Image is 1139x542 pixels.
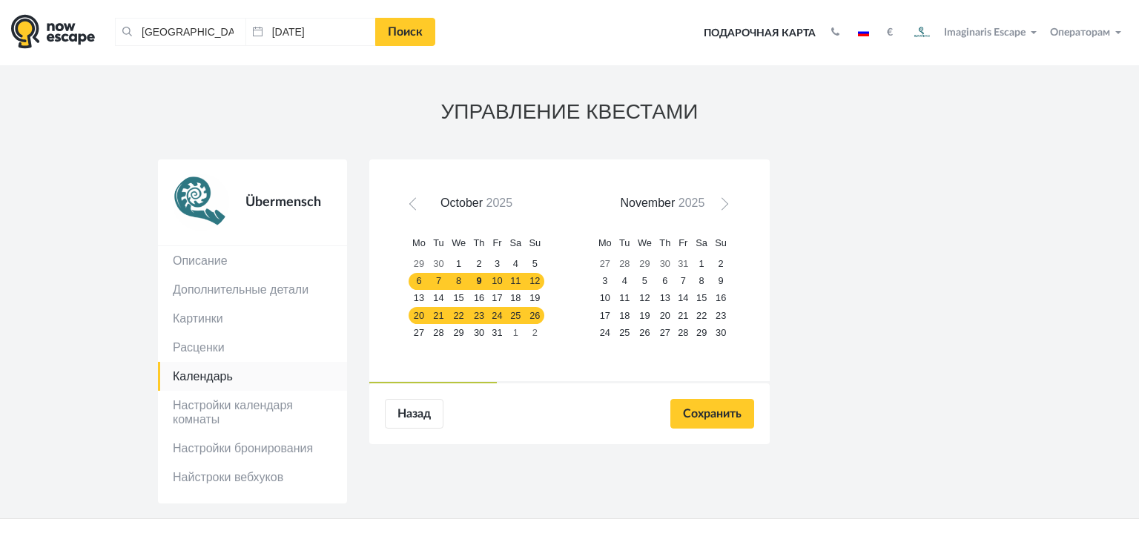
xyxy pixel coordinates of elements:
a: Prev [406,196,428,218]
a: 31 [489,324,506,341]
a: 21 [674,307,692,324]
span: Thursday [474,237,485,248]
a: 23 [469,307,488,324]
a: 22 [692,307,711,324]
a: 24 [595,324,615,341]
a: Настройки бронирования [158,434,347,463]
a: 17 [489,290,506,307]
a: 13 [656,290,674,307]
a: 2 [711,256,730,273]
a: 18 [506,290,525,307]
a: 28 [429,324,448,341]
a: 28 [615,256,634,273]
a: 29 [692,324,711,341]
a: 27 [409,324,429,341]
a: 25 [506,307,525,324]
a: 13 [409,290,429,307]
a: 12 [525,273,544,290]
a: 1 [506,324,525,341]
span: October [440,196,483,209]
input: Дата [245,18,376,46]
a: 30 [656,256,674,273]
a: Картинки [158,304,347,333]
a: Расценки [158,333,347,362]
a: 30 [429,256,448,273]
span: November [620,196,675,209]
a: 8 [448,273,470,290]
a: 23 [711,307,730,324]
a: 25 [615,324,634,341]
a: Найстроки вебхуков [158,463,347,492]
a: 22 [448,307,470,324]
span: Saturday [696,237,707,248]
span: Thursday [659,237,670,248]
a: 4 [615,273,634,290]
a: 15 [692,290,711,307]
a: 1 [448,256,470,273]
a: 19 [634,307,656,324]
a: 5 [634,273,656,290]
a: 29 [634,256,656,273]
a: 26 [634,324,656,341]
span: Wednesday [638,237,652,248]
span: 2025 [679,196,705,209]
img: ru.jpg [858,29,869,36]
a: 9 [469,273,488,290]
a: Подарочная карта [699,17,821,50]
a: 2 [469,256,488,273]
button: Операторам [1046,25,1128,40]
a: 4 [506,256,525,273]
a: 18 [615,307,634,324]
a: 20 [409,307,429,324]
span: Next [716,201,728,213]
a: Описание [158,246,347,275]
span: Tuesday [433,237,443,248]
a: 16 [711,290,730,307]
span: Monday [412,237,426,248]
a: Поиск [375,18,435,46]
a: 30 [469,324,488,341]
a: 30 [711,324,730,341]
span: Sunday [715,237,727,248]
span: Операторам [1050,27,1110,38]
a: 14 [674,290,692,307]
a: 7 [429,273,448,290]
a: 15 [448,290,470,307]
a: 8 [692,273,711,290]
a: 3 [489,256,506,273]
h3: УПРАВЛЕНИЕ КВЕСТАМИ [158,101,981,124]
a: 31 [674,256,692,273]
a: 27 [595,256,615,273]
input: Город или название квеста [115,18,245,46]
a: 6 [656,273,674,290]
a: 10 [595,290,615,307]
a: Назад [385,399,443,429]
a: 11 [615,290,634,307]
span: Imaginaris Escape [944,24,1026,38]
img: logo [11,14,95,49]
a: 12 [634,290,656,307]
span: Prev [411,201,423,213]
a: 26 [525,307,544,324]
a: 7 [674,273,692,290]
span: Saturday [510,237,522,248]
a: Календарь [158,362,347,391]
span: Wednesday [452,237,466,248]
input: Сохранить [670,399,754,429]
a: 10 [489,273,506,290]
a: 19 [525,290,544,307]
a: 29 [409,256,429,273]
strong: € [887,27,893,38]
a: 17 [595,307,615,324]
a: 29 [448,324,470,341]
button: € [879,25,900,40]
a: Next [711,196,733,218]
span: Monday [598,237,612,248]
span: 2025 [486,196,512,209]
span: Friday [679,237,687,248]
a: 20 [656,307,674,324]
a: 24 [489,307,506,324]
a: 1 [692,256,711,273]
a: 14 [429,290,448,307]
a: Настройки календаря комнаты [158,391,347,434]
